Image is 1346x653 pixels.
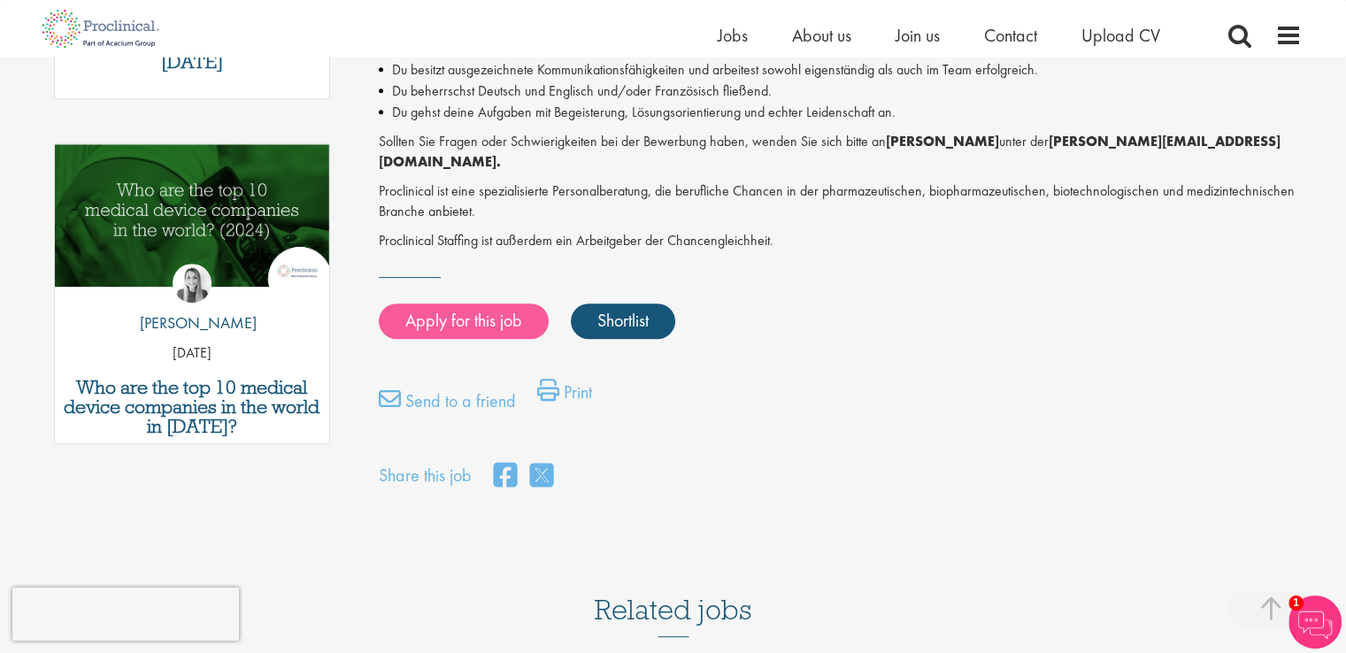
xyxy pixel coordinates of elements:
p: Sollten Sie Fragen oder Schwierigkeiten bei der Bewerbung haben, wenden Sie sich bitte an unter der [379,132,1302,173]
a: Apply for this job [379,303,549,339]
a: Print [537,379,592,414]
p: Proclinical ist eine spezialisierte Personalberatung, die berufliche Chancen in der pharmazeutisc... [379,181,1302,222]
strong: [PERSON_NAME][EMAIL_ADDRESS][DOMAIN_NAME]. [379,132,1281,171]
a: Send to a friend [379,388,516,423]
p: [PERSON_NAME] [127,311,257,334]
a: Hannah Burke [PERSON_NAME] [127,264,257,343]
strong: [PERSON_NAME] [886,132,999,150]
a: Jobs [718,24,748,47]
h3: Related jobs [595,550,752,637]
p: [DATE] [55,343,330,364]
a: Shortlist [571,303,675,339]
a: share on facebook [494,457,517,496]
span: 1 [1288,595,1304,611]
a: Upload CV [1081,24,1160,47]
iframe: reCAPTCHA [12,588,239,641]
label: Share this job [379,463,472,488]
a: share on twitter [530,457,553,496]
a: About us [792,24,851,47]
a: Join us [896,24,940,47]
a: Who are the top 10 medical device companies in the world in [DATE]? [64,378,321,436]
li: Du beherrschst Deutsch und Englisch und/oder Französisch fließend. [379,81,1302,102]
a: Link to a post [55,144,330,301]
img: Top 10 Medical Device Companies 2024 [55,144,330,287]
li: Du besitzt ausgezeichnete Kommunikationsfähigkeiten und arbeitest sowohl eigenständig als auch im... [379,59,1302,81]
li: Du gehst deine Aufgaben mit Begeisterung, Lösungsorientierung und echter Leidenschaft an. [379,102,1302,123]
img: Hannah Burke [173,264,212,303]
a: Contact [984,24,1037,47]
p: Proclinical Staffing ist außerdem ein Arbeitgeber der Chancengleichheit. [379,231,1302,251]
img: Chatbot [1288,595,1342,649]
